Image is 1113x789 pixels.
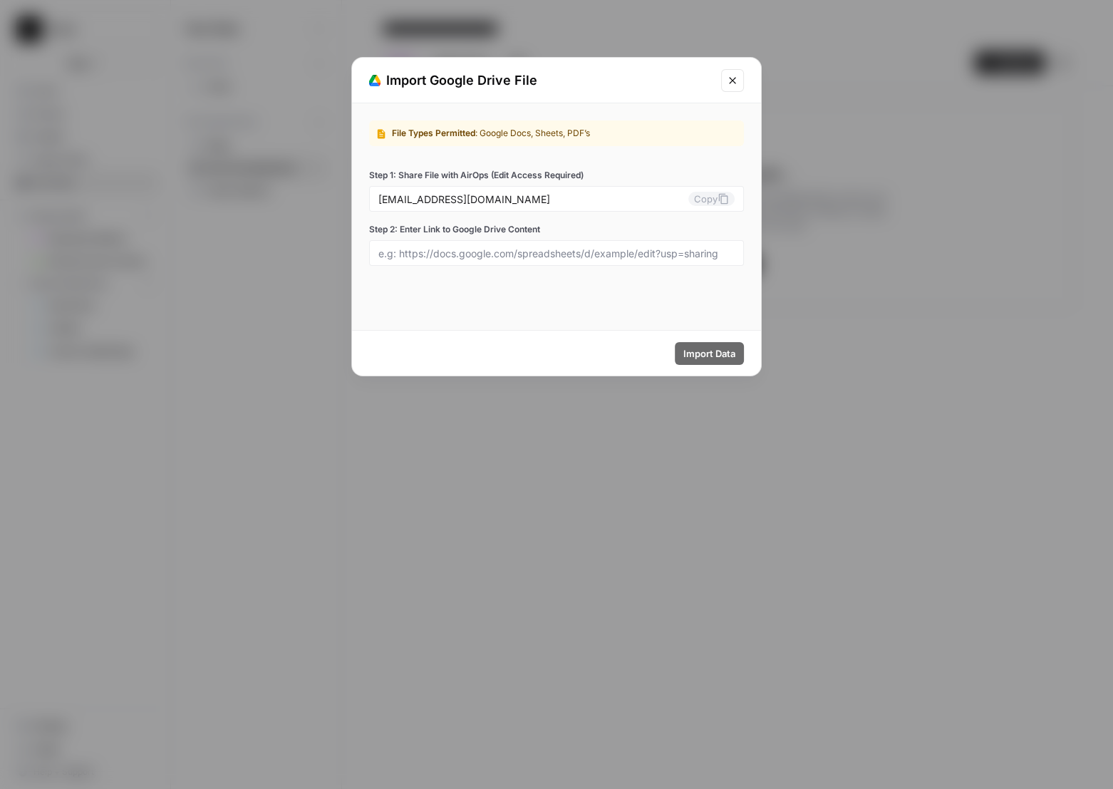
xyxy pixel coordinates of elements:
span: Import Data [683,346,735,361]
span: : Google Docs, Sheets, PDF’s [475,128,590,138]
span: File Types Permitted [392,128,475,138]
button: Close modal [721,69,744,92]
div: Import Google Drive File [369,71,713,91]
button: Copy [688,192,735,206]
label: Step 1: Share File with AirOps (Edit Access Required) [369,169,744,182]
label: Step 2: Enter Link to Google Drive Content [369,223,744,236]
button: Import Data [675,342,744,365]
input: e.g: https://docs.google.com/spreadsheets/d/example/edit?usp=sharing [378,247,735,259]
